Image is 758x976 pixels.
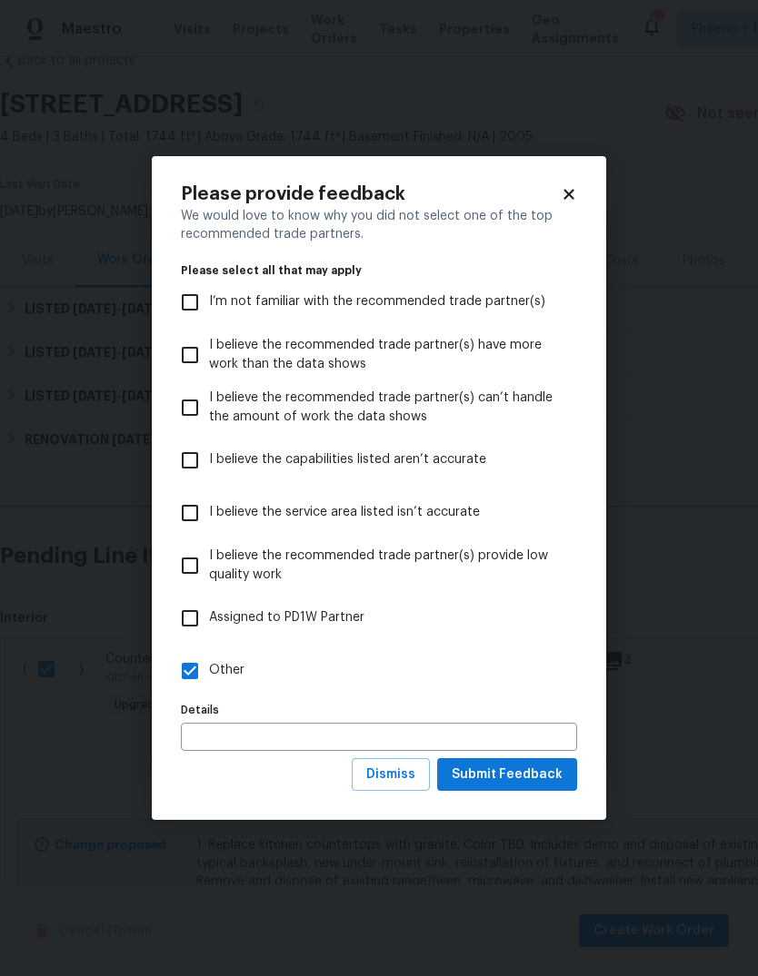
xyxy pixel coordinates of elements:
span: Submit Feedback [452,764,563,786]
label: Details [181,705,577,715]
span: Dismiss [366,764,415,786]
span: I believe the recommended trade partner(s) have more work than the data shows [209,336,563,374]
button: Dismiss [352,758,430,792]
legend: Please select all that may apply [181,265,577,276]
span: I believe the service area listed isn’t accurate [209,503,480,522]
span: Other [209,661,244,680]
span: Assigned to PD1W Partner [209,608,364,627]
h2: Please provide feedback [181,185,561,203]
span: I believe the capabilities listed aren’t accurate [209,450,486,469]
div: We would love to know why you did not select one of the top recommended trade partners. [181,207,577,243]
span: I’m not familiar with the recommended trade partner(s) [209,292,545,311]
button: Submit Feedback [437,758,577,792]
span: I believe the recommended trade partner(s) can’t handle the amount of work the data shows [209,389,563,427]
span: I believe the recommended trade partner(s) provide low quality work [209,547,563,585]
